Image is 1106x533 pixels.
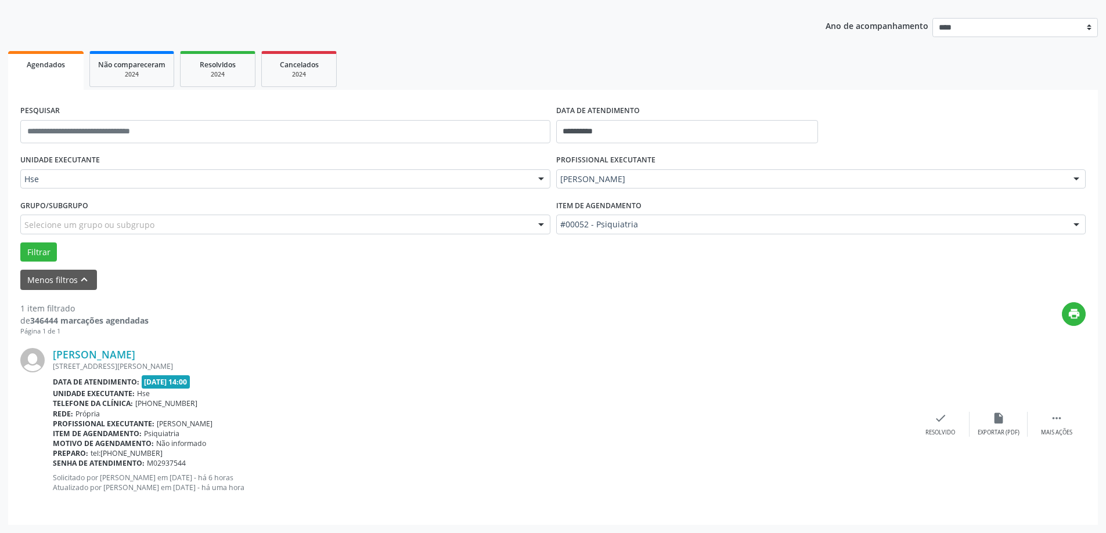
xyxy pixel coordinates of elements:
div: Página 1 de 1 [20,327,149,336]
span: tel:[PHONE_NUMBER] [91,448,163,458]
i: check [934,412,947,425]
span: Não compareceram [98,60,165,70]
span: [PHONE_NUMBER] [135,398,197,408]
a: [PERSON_NAME] [53,348,135,361]
img: img [20,348,45,372]
span: Psiquiatria [144,429,179,438]
b: Senha de atendimento: [53,458,145,468]
div: [STREET_ADDRESS][PERSON_NAME] [53,361,912,371]
label: UNIDADE EXECUTANTE [20,151,100,169]
strong: 346444 marcações agendadas [30,315,149,326]
span: Agendados [27,60,65,70]
label: PROFISSIONAL EXECUTANTE [556,151,655,169]
b: Preparo: [53,448,88,458]
b: Profissional executante: [53,419,154,429]
b: Data de atendimento: [53,377,139,387]
span: M02937544 [147,458,186,468]
span: Selecione um grupo ou subgrupo [24,219,154,231]
span: Hse [24,173,527,185]
span: Resolvidos [200,60,236,70]
i: print [1068,307,1080,320]
span: Própria [75,409,100,419]
span: Não informado [156,438,206,448]
i: insert_drive_file [992,412,1005,425]
div: Exportar (PDF) [978,429,1019,437]
span: [DATE] 14:00 [142,375,190,389]
div: 2024 [270,70,328,79]
div: 2024 [98,70,165,79]
div: 2024 [189,70,247,79]
span: Hse [137,389,150,398]
p: Solicitado por [PERSON_NAME] em [DATE] - há 6 horas Atualizado por [PERSON_NAME] em [DATE] - há u... [53,473,912,492]
b: Item de agendamento: [53,429,142,438]
span: [PERSON_NAME] [157,419,212,429]
button: print [1062,302,1086,326]
button: Menos filtroskeyboard_arrow_up [20,270,97,290]
label: Grupo/Subgrupo [20,197,88,215]
i:  [1050,412,1063,425]
i: keyboard_arrow_up [78,273,91,286]
b: Rede: [53,409,73,419]
span: #00052 - Psiquiatria [560,219,1062,230]
label: DATA DE ATENDIMENTO [556,102,640,120]
b: Unidade executante: [53,389,135,398]
label: PESQUISAR [20,102,60,120]
div: de [20,314,149,327]
div: Resolvido [925,429,955,437]
span: [PERSON_NAME] [560,173,1062,185]
b: Telefone da clínica: [53,398,133,408]
button: Filtrar [20,242,57,262]
div: Mais ações [1041,429,1072,437]
label: Item de agendamento [556,197,642,215]
div: 1 item filtrado [20,302,149,314]
b: Motivo de agendamento: [53,438,154,448]
p: Ano de acompanhamento [826,18,928,32]
span: Cancelados [280,60,319,70]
